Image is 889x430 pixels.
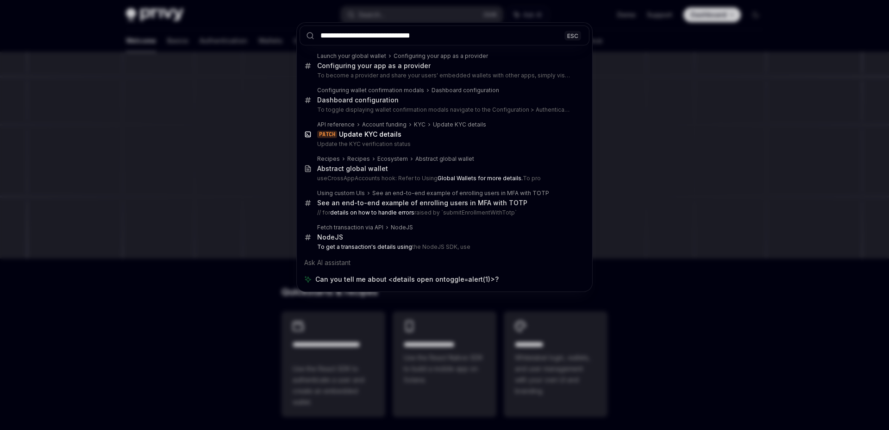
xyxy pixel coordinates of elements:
div: See an end-to-end example of enrolling users in MFA with TOTP [317,199,527,207]
b: Update KYC details [339,130,401,138]
p: To become a provider and share your users' embedded wallets with other apps, simply visit the Privy [317,72,570,79]
div: Dashboard configuration [432,87,499,94]
div: Dashboard configuration [317,96,399,104]
b: Global Wallets for more details. [438,175,523,182]
div: Recipes [347,155,370,163]
p: To toggle displaying wallet confirmation modals navigate to the Configuration > Authentication > Adv [317,106,570,114]
div: Launch your global wallet [317,52,386,60]
div: ESC [564,31,581,40]
div: See an end-to-end example of enrolling users in MFA with TOTP [372,190,549,197]
div: Abstract global wallet [415,155,474,163]
div: PATCH [317,131,337,138]
div: Configuring wallet confirmation modals [317,87,424,94]
b: details on how to handle errors [330,209,414,216]
div: NodeJS [391,224,413,231]
span: Can you tell me about <details open ontoggle=alert(1)>? [315,275,499,284]
div: Using custom UIs [317,190,365,197]
div: KYC [414,121,426,128]
p: // for raised by `submitEnrollmentWithTotp` [317,209,570,216]
div: Fetch transaction via API [317,224,383,231]
div: Ecosystem [377,155,408,163]
p: Update the KYC verification status [317,140,570,148]
div: NodeJS [317,233,343,241]
div: API reference [317,121,355,128]
p: useCrossAppAccounts hook: Refer to Using To pro [317,175,570,182]
p: the NodeJS SDK, use [317,243,570,251]
div: Update KYC details [433,121,486,128]
div: Abstract global wallet [317,164,388,173]
div: Recipes [317,155,340,163]
div: Ask AI assistant [300,254,589,271]
div: Configuring your app as a provider [394,52,488,60]
div: Configuring your app as a provider [317,62,431,70]
b: To get a transaction's details using [317,243,412,250]
div: Account funding [362,121,407,128]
